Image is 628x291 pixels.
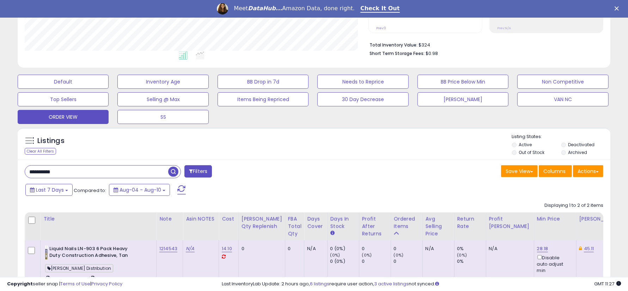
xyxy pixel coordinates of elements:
th: Please note that this number is a calculation based on your required days of coverage and your ve... [238,212,285,240]
div: seller snap | | [7,281,122,287]
strong: Copyright [7,280,33,287]
div: 0 (0%) [330,246,359,252]
div: Min Price [537,215,573,223]
button: Inventory Age [117,75,208,89]
a: 1214543 [159,245,177,252]
img: Profile image for Georgie [217,3,228,14]
div: Meet Amazon Data, done right. [234,5,355,12]
div: 0% [457,246,486,252]
a: 45.11 [584,245,594,252]
div: N/A [426,246,449,252]
span: Last 7 Days [36,186,64,193]
button: VAN NC [517,92,608,106]
button: ORDER VIEW [18,110,109,124]
img: 31blkL1j-mL._SL40_.jpg [45,246,48,260]
div: 0 [362,246,391,252]
div: Title [43,215,153,223]
a: 28.18 [537,245,548,252]
a: Terms of Use [60,280,90,287]
span: [PERSON_NAME] Distribution [45,264,113,272]
a: 14.10 [222,245,232,252]
div: 0 [242,246,280,252]
small: (0%) [457,252,467,258]
span: 2025-08-18 11:27 GMT [594,280,621,287]
div: Close [615,6,622,11]
b: Total Inventory Value: [370,42,417,48]
a: Check It Out [360,5,400,13]
div: 0 [394,258,422,265]
button: Items Being Repriced [218,92,309,106]
div: N/A [489,246,529,252]
div: Displaying 1 to 2 of 2 items [544,202,603,209]
div: Profit [PERSON_NAME] [489,215,531,230]
div: Cost [222,215,236,223]
div: Clear All Filters [25,148,56,155]
li: $324 [370,40,598,49]
button: Filters [184,165,212,178]
b: Liquid Nails LN-903 6 Pack Heavy Duty Construction Adhesive, Tan [49,246,135,260]
div: [PERSON_NAME] [579,215,621,223]
label: Out of Stock [519,149,544,155]
span: Columns [543,168,566,175]
small: Prev: 0 [376,26,386,30]
label: Active [519,142,532,148]
div: 0 (0%) [330,258,359,265]
button: SS [117,110,208,124]
div: Return Rate [457,215,483,230]
button: 30 Day Decrease [317,92,408,106]
div: Avg Selling Price [426,215,451,237]
button: Aug-04 - Aug-10 [109,184,170,196]
small: (0%) [394,252,404,258]
label: Deactivated [568,142,595,148]
div: Note [159,215,180,223]
button: Actions [573,165,603,177]
span: Aug-04 - Aug-10 [120,186,161,193]
i: DataHub... [248,5,282,12]
button: Selling @ Max [117,92,208,106]
div: [PERSON_NAME] Qty Replenish [242,215,282,230]
button: Save View [501,165,538,177]
h5: Listings [37,136,65,146]
label: Archived [568,149,587,155]
div: Days In Stock [330,215,356,230]
th: CSV column name: cust_attr_1_ Asin NOTES [183,212,219,240]
button: [PERSON_NAME] [417,92,508,106]
div: Profit After Returns [362,215,388,237]
div: 0 [288,246,299,252]
button: Last 7 Days [25,184,73,196]
div: Last InventoryLab Update: 2 hours ago, require user action, not synced. [222,281,621,287]
button: Top Sellers [18,92,109,106]
span: $0.98 [426,50,438,57]
div: 0 [362,258,391,265]
small: (0%) [330,252,340,258]
p: Listing States: [512,134,610,140]
button: Needs to Reprice [317,75,408,89]
a: 6 listings [310,280,329,287]
small: Days In Stock. [330,230,335,236]
button: Default [18,75,109,89]
div: Ordered Items [394,215,420,230]
div: N/A [307,246,322,252]
a: Privacy Policy [91,280,122,287]
span: Compared to: [74,187,106,194]
button: Columns [539,165,572,177]
button: BB Price Below Min [417,75,508,89]
button: BB Drop in 7d [218,75,309,89]
div: FBA Total Qty [288,215,301,237]
b: Short Term Storage Fees: [370,50,425,56]
a: N/A [186,245,194,252]
small: Prev: N/A [497,26,511,30]
small: (0%) [362,252,372,258]
div: Disable auto adjust min [537,254,571,274]
div: Asin NOTES [186,215,216,223]
div: 0 [394,246,422,252]
button: Non Competitive [517,75,608,89]
a: 3 active listings [374,280,409,287]
div: 0% [457,258,486,265]
div: Days Cover [307,215,324,230]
